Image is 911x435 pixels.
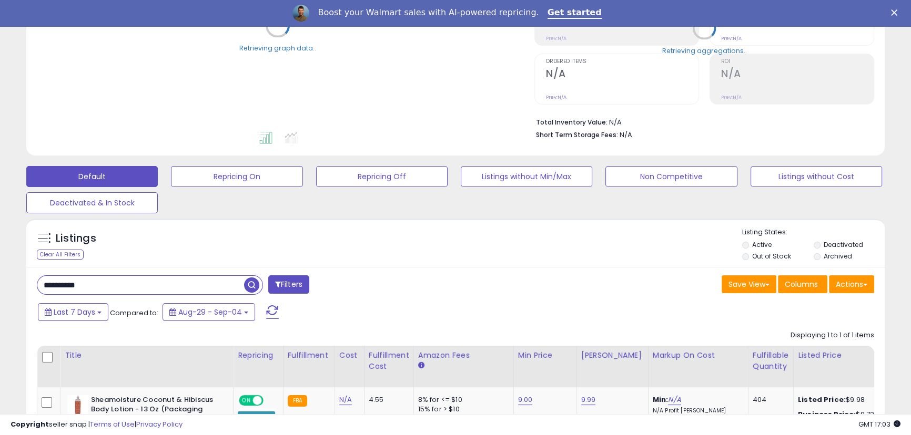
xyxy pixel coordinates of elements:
[54,307,95,317] span: Last 7 Days
[753,395,785,405] div: 404
[238,350,279,361] div: Repricing
[318,7,539,18] div: Boost your Walmart sales with AI-powered repricing.
[662,46,747,55] div: Retrieving aggregations..
[605,166,737,187] button: Non Competitive
[262,396,279,405] span: OFF
[339,395,352,405] a: N/A
[56,231,96,246] h5: Listings
[239,44,316,53] div: Retrieving graph data..
[648,346,748,387] th: The percentage added to the cost of goods (COGS) that forms the calculator for Min & Max prices.
[653,350,744,361] div: Markup on Cost
[858,419,900,429] span: 2025-09-12 17:03 GMT
[339,350,360,361] div: Cost
[65,350,229,361] div: Title
[778,275,827,293] button: Columns
[824,240,863,249] label: Deactivated
[288,395,307,407] small: FBA
[37,250,84,260] div: Clear All Filters
[753,350,789,372] div: Fulfillable Quantity
[518,395,533,405] a: 9.00
[785,279,818,289] span: Columns
[798,395,885,405] div: $9.98
[90,419,135,429] a: Terms of Use
[26,166,158,187] button: Default
[11,420,183,430] div: seller snap | |
[751,166,882,187] button: Listings without Cost
[26,192,158,213] button: Deactivated & In Stock
[752,240,772,249] label: Active
[752,252,791,261] label: Out of Stock
[163,303,255,321] button: Aug-29 - Sep-04
[178,307,242,317] span: Aug-29 - Sep-04
[518,350,572,361] div: Min Price
[581,350,644,361] div: [PERSON_NAME]
[240,396,253,405] span: ON
[110,308,158,318] span: Compared to:
[418,395,505,405] div: 8% for <= $10
[653,395,669,405] b: Min:
[369,395,406,405] div: 4.55
[891,9,902,16] div: Close
[829,275,874,293] button: Actions
[268,275,309,294] button: Filters
[824,252,852,261] label: Archived
[798,350,889,361] div: Listed Price
[798,395,846,405] b: Listed Price:
[548,7,602,19] a: Get started
[316,166,448,187] button: Repricing Off
[171,166,302,187] button: Repricing On
[136,419,183,429] a: Privacy Policy
[722,275,776,293] button: Save View
[791,330,874,340] div: Displaying 1 to 1 of 1 items
[668,395,681,405] a: N/A
[292,5,309,22] img: Profile image for Adrian
[581,395,596,405] a: 9.99
[38,303,108,321] button: Last 7 Days
[288,350,330,361] div: Fulfillment
[418,350,509,361] div: Amazon Fees
[67,395,88,416] img: 311X4yozdYL._SL40_.jpg
[369,350,409,372] div: Fulfillment Cost
[742,227,885,237] p: Listing States:
[418,361,424,370] small: Amazon Fees.
[11,419,49,429] strong: Copyright
[91,395,219,427] b: Sheamoisture Coconut & Hibiscus Body Lotion - 13 Oz (Packaging may vary)
[461,166,592,187] button: Listings without Min/Max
